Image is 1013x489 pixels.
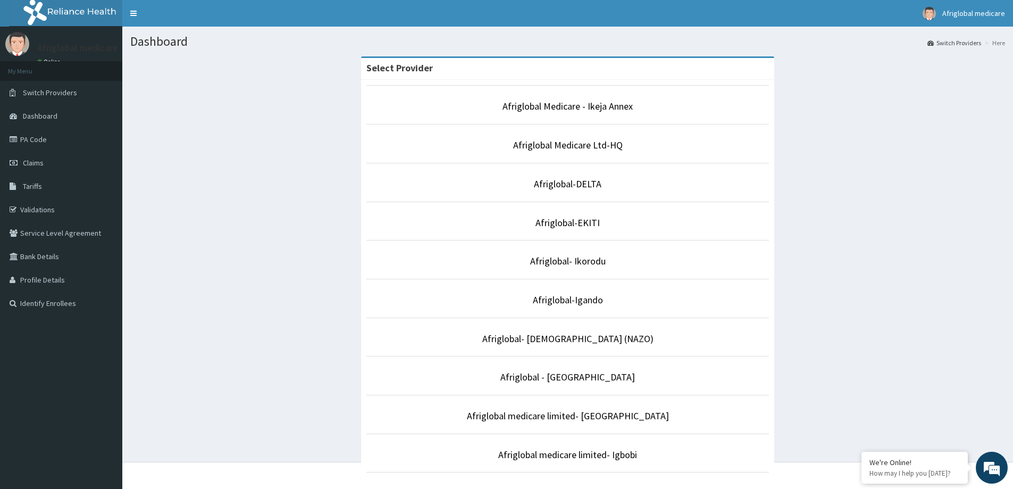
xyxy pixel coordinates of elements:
p: Afriglobal medicare [37,43,118,53]
a: Afriglobal medicare limited- Igbobi [498,449,637,461]
h1: Dashboard [130,35,1005,48]
span: Afriglobal medicare [942,9,1005,18]
span: Dashboard [23,111,57,121]
span: Tariffs [23,181,42,191]
strong: Select Provider [366,62,433,74]
a: Afriglobal Medicare Ltd-HQ [513,139,623,151]
div: We're Online! [869,458,960,467]
span: Switch Providers [23,88,77,97]
a: Online [37,58,63,65]
a: Afriglobal-Igando [533,294,603,306]
a: Afriglobal- Ikorodu [530,255,606,267]
a: Afriglobal medicare limited- [GEOGRAPHIC_DATA] [467,410,669,422]
a: Afriglobal- [DEMOGRAPHIC_DATA] (NAZO) [482,333,654,345]
li: Here [982,38,1005,47]
a: Afriglobal Medicare - Ikeja Annex [503,100,633,112]
span: Claims [23,158,44,168]
a: Afriglobal-EKITI [535,217,600,229]
img: User Image [923,7,936,20]
a: Afriglobal-DELTA [534,178,601,190]
p: How may I help you today? [869,469,960,478]
a: Switch Providers [927,38,981,47]
a: Afriglobal - [GEOGRAPHIC_DATA] [500,371,635,383]
img: User Image [5,32,29,56]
